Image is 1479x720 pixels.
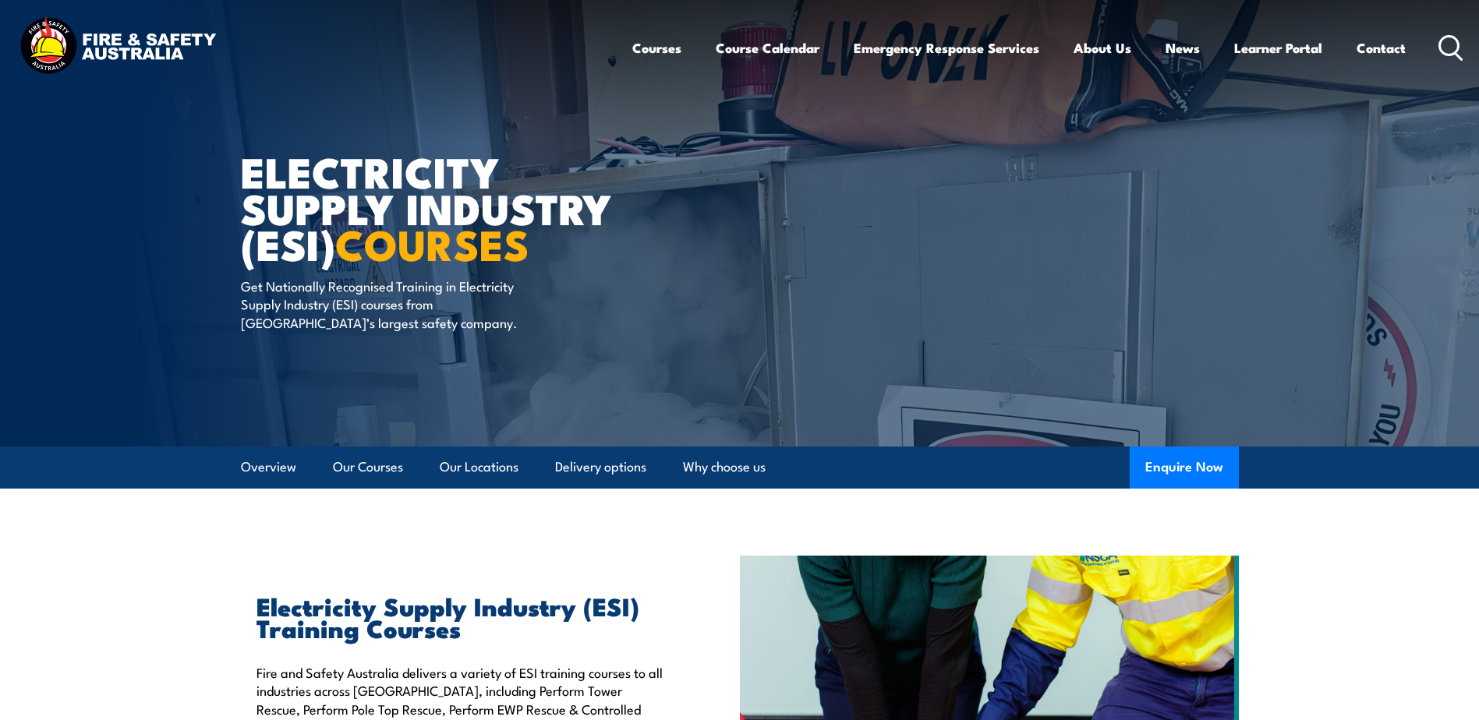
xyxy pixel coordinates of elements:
a: Course Calendar [716,27,819,69]
button: Enquire Now [1130,446,1239,489]
h1: Electricity Supply Industry (ESI) [241,153,626,262]
a: Delivery options [555,446,646,488]
h2: Electricity Supply Industry (ESI) Training Courses [257,595,668,638]
a: News [1166,27,1200,69]
strong: COURSES [335,210,529,275]
a: Our Courses [333,446,403,488]
a: Learner Portal [1234,27,1322,69]
a: Why choose us [683,446,766,488]
p: Get Nationally Recognised Training in Electricity Supply Industry (ESI) courses from [GEOGRAPHIC_... [241,277,525,331]
a: About Us [1074,27,1131,69]
a: Our Locations [440,446,518,488]
a: Overview [241,446,296,488]
a: Emergency Response Services [854,27,1039,69]
a: Courses [632,27,681,69]
a: Contact [1357,27,1406,69]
